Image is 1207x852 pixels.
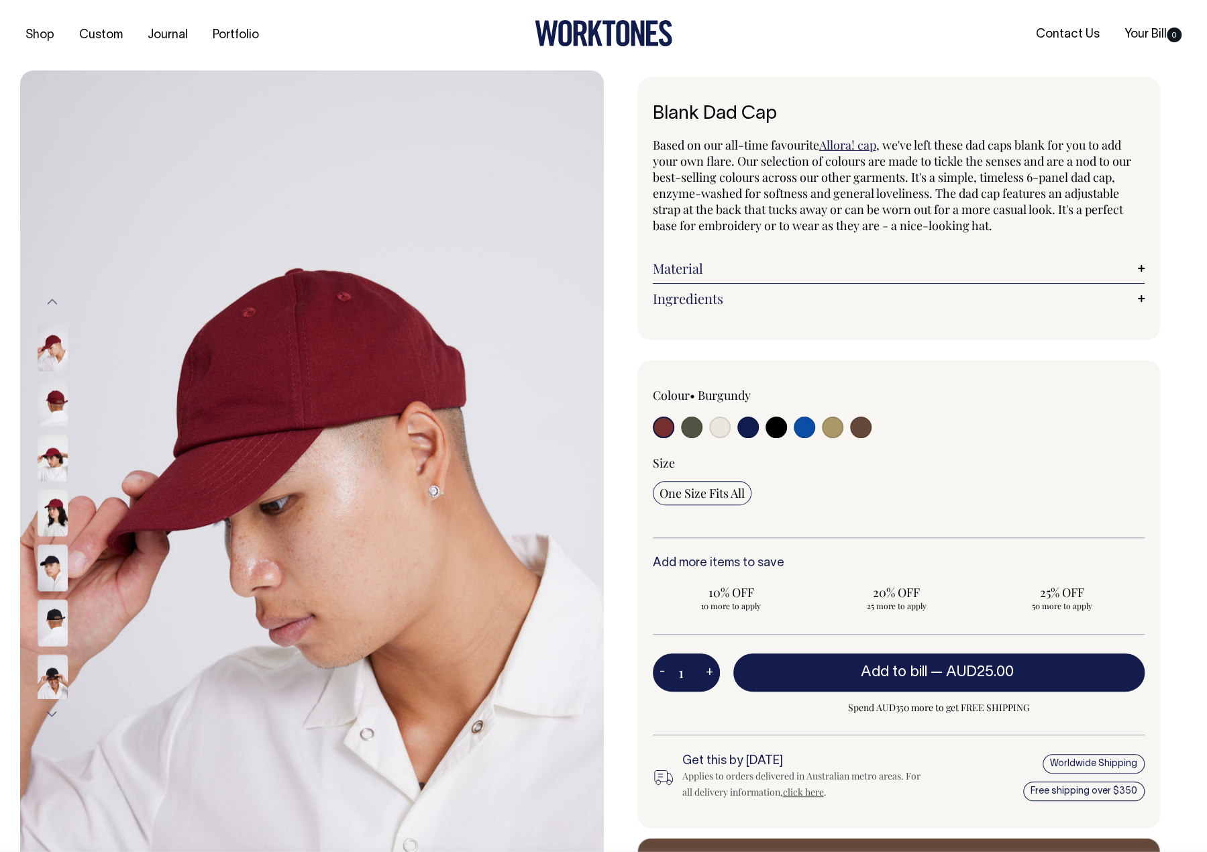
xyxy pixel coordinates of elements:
[861,665,927,679] span: Add to bill
[819,137,876,153] a: Allora! cap
[142,24,193,46] a: Journal
[38,545,68,592] img: black
[660,485,745,501] span: One Size Fits All
[38,380,68,427] img: burgundy
[825,600,968,611] span: 25 more to apply
[653,580,810,615] input: 10% OFF 10 more to apply
[783,786,824,798] a: click here
[1031,23,1105,46] a: Contact Us
[74,24,128,46] a: Custom
[653,137,1131,233] span: , we've left these dad caps blank for you to add your own flare. Our selection of colours are mad...
[42,287,62,317] button: Previous
[660,600,803,611] span: 10 more to apply
[660,584,803,600] span: 10% OFF
[699,659,720,686] button: +
[733,700,1145,716] span: Spend AUD350 more to get FREE SHIPPING
[653,137,819,153] span: Based on our all-time favourite
[990,584,1133,600] span: 25% OFF
[38,435,68,482] img: burgundy
[207,24,264,46] a: Portfolio
[20,24,60,46] a: Shop
[698,387,751,403] label: Burgundy
[38,600,68,647] img: black
[42,699,62,729] button: Next
[653,557,1145,570] h6: Add more items to save
[38,325,68,372] img: burgundy
[1119,23,1187,46] a: Your Bill0
[653,481,751,505] input: One Size Fits All
[682,755,921,768] h6: Get this by [DATE]
[38,655,68,702] img: black
[653,455,1145,471] div: Size
[990,600,1133,611] span: 50 more to apply
[945,665,1013,679] span: AUD25.00
[653,260,1145,276] a: Material
[653,387,849,403] div: Colour
[653,104,1145,125] h1: Blank Dad Cap
[825,584,968,600] span: 20% OFF
[930,665,1016,679] span: —
[690,387,695,403] span: •
[653,659,672,686] button: -
[818,580,975,615] input: 20% OFF 25 more to apply
[38,490,68,537] img: burgundy
[1167,28,1182,42] span: 0
[653,290,1145,307] a: Ingredients
[733,653,1145,691] button: Add to bill —AUD25.00
[983,580,1140,615] input: 25% OFF 50 more to apply
[682,768,921,800] div: Applies to orders delivered in Australian metro areas. For all delivery information, .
